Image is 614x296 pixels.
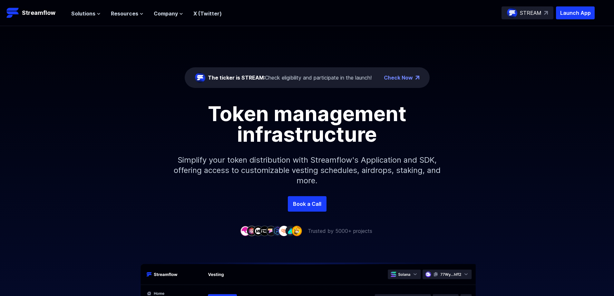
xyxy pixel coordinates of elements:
p: STREAM [520,9,541,17]
a: Book a Call [288,196,326,212]
img: company-5 [266,226,276,236]
img: company-9 [292,226,302,236]
a: X (Twitter) [193,10,222,17]
button: Launch App [556,6,595,19]
a: Check Now [384,74,413,81]
button: Resources [111,10,143,17]
span: Solutions [71,10,95,17]
span: The ticker is STREAM: [208,74,265,81]
img: company-1 [240,226,250,236]
span: Resources [111,10,138,17]
img: company-2 [247,226,257,236]
span: Company [154,10,178,17]
img: company-4 [259,226,270,236]
p: Streamflow [22,8,55,17]
img: Streamflow Logo [6,6,19,19]
button: Company [154,10,183,17]
div: Check eligibility and participate in the launch! [208,74,372,81]
img: company-7 [279,226,289,236]
img: company-6 [272,226,283,236]
button: Solutions [71,10,101,17]
img: top-right-arrow.svg [544,11,548,15]
img: company-3 [253,226,263,236]
img: streamflow-logo-circle.png [507,8,517,18]
img: streamflow-logo-circle.png [195,72,205,83]
img: company-8 [285,226,296,236]
p: Simplify your token distribution with Streamflow's Application and SDK, offering access to custom... [169,145,446,196]
a: STREAM [502,6,553,19]
h1: Token management infrastructure [162,103,452,145]
a: Streamflow [6,6,65,19]
p: Trusted by 5000+ projects [308,227,372,235]
img: top-right-arrow.png [415,76,419,80]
